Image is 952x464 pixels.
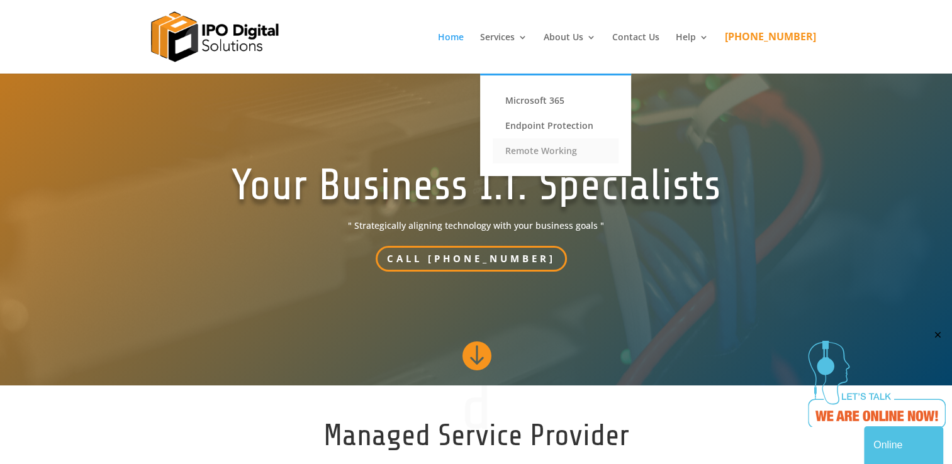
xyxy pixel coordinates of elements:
span: " Strategically aligning technology with your business goals " [231,218,722,233]
a: About Us [544,33,596,74]
a: Remote Working [493,138,619,163]
a: Contact Us [612,33,659,74]
iframe: chat widget [808,329,946,427]
a: Endpoint Protection [493,113,619,138]
h2: Managed Service Provider [137,415,816,463]
h1: Your Business I.T. Specialists [231,159,722,218]
a: Microsoft 365 [493,88,619,113]
a: Help [676,33,708,74]
span:  [461,340,491,370]
a: Home [438,33,464,74]
iframe: chat widget [864,424,946,464]
p: d [137,402,816,415]
a: Services [480,33,527,74]
a: [PHONE_NUMBER] [725,32,816,73]
a:  [461,340,491,373]
a: Call [PHONE_NUMBER] [376,246,567,272]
